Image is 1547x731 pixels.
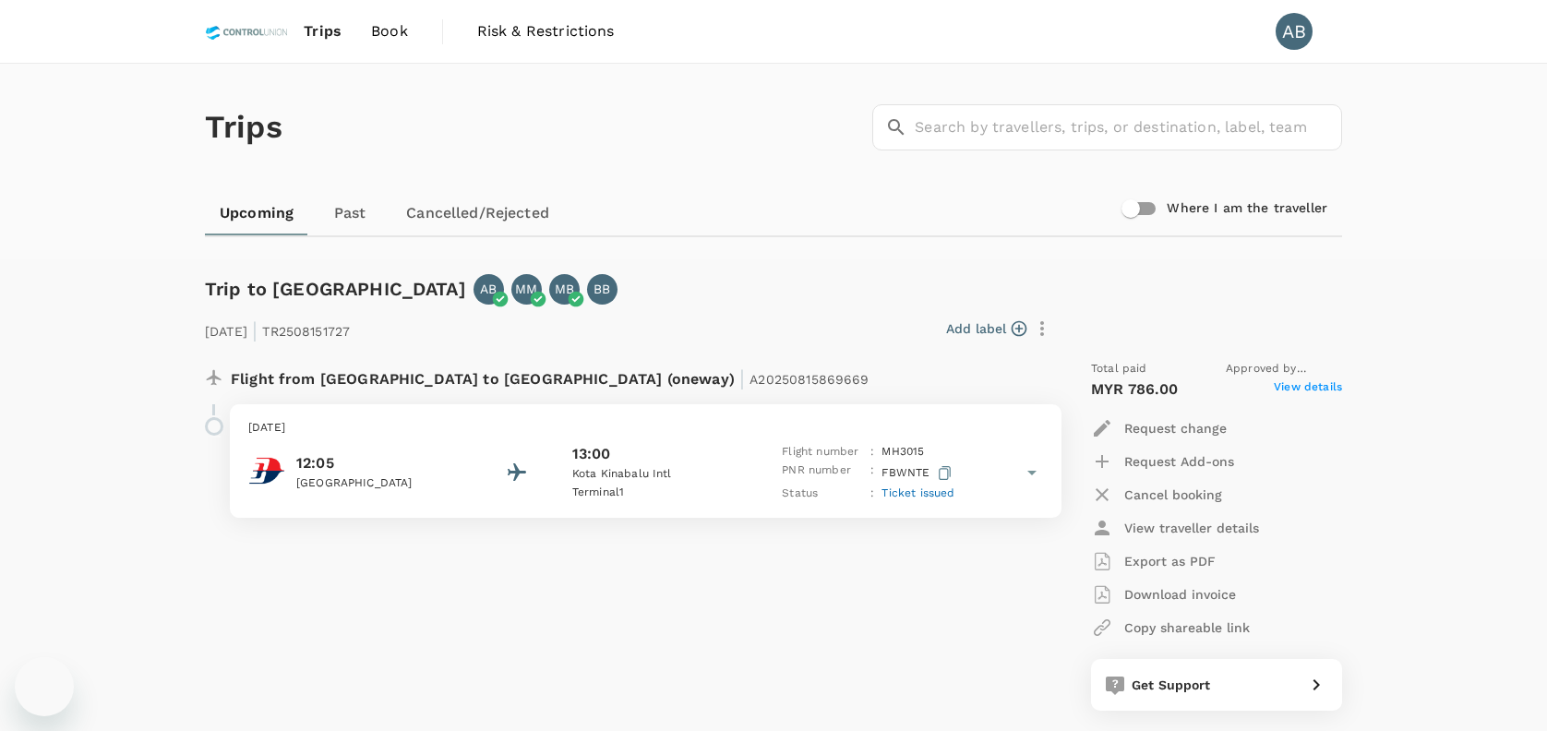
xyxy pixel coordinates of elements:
[205,312,350,345] p: [DATE] TR2508151727
[870,485,874,503] p: :
[1091,478,1222,511] button: Cancel booking
[205,11,289,52] img: Control Union Malaysia Sdn. Bhd.
[308,191,391,235] a: Past
[881,486,954,499] span: Ticket issued
[1167,198,1327,219] h6: Where I am the traveller
[1276,13,1313,50] div: AB
[881,443,924,461] p: MH 3015
[205,64,282,191] h1: Trips
[782,443,863,461] p: Flight number
[572,443,611,465] p: 13:00
[231,360,869,393] p: Flight from [GEOGRAPHIC_DATA] to [GEOGRAPHIC_DATA] (oneway)
[252,318,258,343] span: |
[1124,552,1216,570] p: Export as PDF
[1091,378,1179,401] p: MYR 786.00
[371,20,408,42] span: Book
[750,372,869,387] span: A20250815869669
[1124,585,1236,604] p: Download invoice
[1091,360,1147,378] span: Total paid
[1226,360,1342,378] span: Approved by
[881,461,954,485] p: FBWNTE
[1124,618,1250,637] p: Copy shareable link
[15,657,74,716] iframe: Button to launch messaging window
[1091,445,1234,478] button: Request Add-ons
[248,452,285,489] img: Malaysia Airlines
[248,419,1043,437] p: [DATE]
[304,20,342,42] span: Trips
[1091,611,1250,644] button: Copy shareable link
[572,465,738,484] p: Kota Kinabalu Intl
[1124,419,1227,437] p: Request change
[1124,485,1222,504] p: Cancel booking
[594,280,610,298] p: BB
[296,474,462,493] p: [GEOGRAPHIC_DATA]
[1124,452,1234,471] p: Request Add-ons
[1274,378,1342,401] span: View details
[915,104,1342,150] input: Search by travellers, trips, or destination, label, team
[572,484,738,502] p: Terminal 1
[782,461,863,485] p: PNR number
[1091,511,1259,545] button: View traveller details
[205,191,308,235] a: Upcoming
[296,452,462,474] p: 12:05
[477,20,615,42] span: Risk & Restrictions
[205,274,466,304] h6: Trip to [GEOGRAPHIC_DATA]
[870,443,874,461] p: :
[870,461,874,485] p: :
[480,280,497,298] p: AB
[1091,578,1236,611] button: Download invoice
[946,319,1026,338] button: Add label
[1091,412,1227,445] button: Request change
[1132,677,1211,692] span: Get Support
[391,191,564,235] a: Cancelled/Rejected
[1124,519,1259,537] p: View traveller details
[1091,545,1216,578] button: Export as PDF
[782,485,863,503] p: Status
[515,280,537,298] p: MM
[555,280,574,298] p: MB
[739,365,745,391] span: |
